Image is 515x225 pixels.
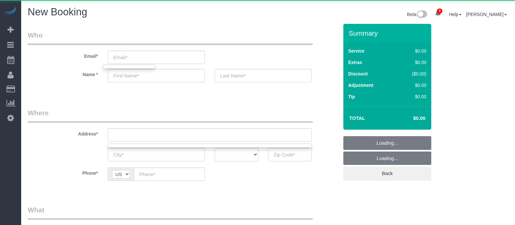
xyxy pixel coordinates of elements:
a: Beta [407,12,427,17]
strong: Total [349,115,365,121]
label: Address* [23,128,103,137]
legend: Where [28,108,313,123]
label: Discount [348,71,368,77]
input: Last Name* [215,69,312,82]
label: Adjustment [348,82,373,88]
div: $0.00 [398,59,426,66]
span: 0 [437,8,442,14]
h4: $0.00 [394,116,425,121]
label: Name * [23,69,103,78]
legend: What [28,205,313,220]
label: Tip [348,93,355,100]
a: 0 [432,7,444,21]
img: Automaid Logo [4,7,17,16]
h3: Summary [349,29,428,37]
img: New interface [416,10,427,19]
div: $0.00 [398,93,426,100]
label: Service [348,48,365,54]
input: Zip Code* [268,148,312,161]
a: [PERSON_NAME] [466,12,507,17]
div: $0.00 [398,82,426,88]
span: New Booking [28,6,87,18]
input: City* [108,148,205,161]
div: $0.00 [398,48,426,54]
label: Phone* [23,168,103,176]
legend: Who [28,30,313,45]
input: Email* [108,51,205,64]
input: First Name* [108,69,205,82]
label: Extras [348,59,362,66]
a: Help [449,12,462,17]
label: Email* [23,51,103,59]
input: Phone* [134,168,205,181]
div: ($0.00) [398,71,426,77]
a: Back [343,167,431,180]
